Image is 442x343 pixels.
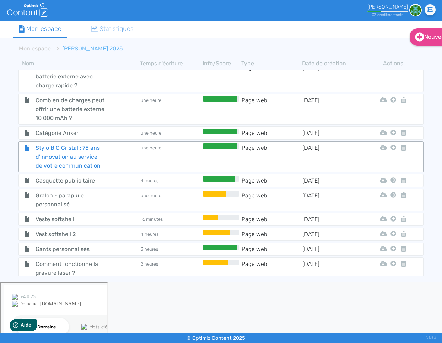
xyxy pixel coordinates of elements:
[241,191,302,209] td: Page web
[91,24,134,34] div: Statistiques
[36,6,47,11] span: Aide
[241,245,302,254] td: Page web
[302,59,363,68] th: Date de création
[302,215,363,224] td: [DATE]
[241,260,302,277] td: Page web
[30,260,110,277] span: Comment fonctionne la gravure laser ?
[140,191,201,209] td: une heure
[30,143,110,170] span: Stylo BIC Cristal : 75 ans d'innovation au service de votre communication
[18,59,140,68] th: Nom
[241,215,302,224] td: Page web
[302,63,363,90] td: [DATE]
[140,176,201,185] td: 4 heures
[140,63,201,90] td: une heure
[401,12,403,17] span: s
[30,63,110,90] span: Quelle est la meilleure batterie externe avec charge rapide ?
[389,59,398,68] th: Actions
[19,24,61,34] div: Mon espace
[302,129,363,137] td: [DATE]
[140,260,201,277] td: 2 heures
[409,4,422,16] img: 1e30b6080cd60945577255910d948632
[302,96,363,123] td: [DATE]
[20,11,35,17] div: v 4.0.25
[241,96,302,123] td: Page web
[30,191,110,209] span: Gralon - parapluie personnalisé
[302,245,363,254] td: [DATE]
[30,245,110,254] span: Gants personnalisés
[187,335,245,341] small: © Optimiz Content 2025
[30,176,110,185] span: Casquette publicitaire
[372,12,403,17] small: 33 crédit restant
[13,40,368,57] nav: breadcrumb
[241,59,302,68] th: Type
[140,143,201,170] td: une heure
[51,44,123,53] li: [PERSON_NAME] 2025
[81,41,86,47] img: tab_keywords_by_traffic_grey.svg
[19,45,51,52] a: Mon espace
[140,215,201,224] td: 16 minutes
[30,215,110,224] span: Veste softshell
[11,18,17,24] img: website_grey.svg
[11,11,17,17] img: logo_orange.svg
[241,176,302,185] td: Page web
[387,12,389,17] span: s
[140,230,201,239] td: 4 heures
[140,59,201,68] th: Temps d'écriture
[30,129,110,137] span: Catégorie Anker
[30,96,110,123] span: Combien de charges peut offrir une batterie externe 10 000 mAh ?
[302,176,363,185] td: [DATE]
[302,260,363,277] td: [DATE]
[302,230,363,239] td: [DATE]
[13,21,67,38] a: Mon espace
[426,333,437,343] div: V1.13.6
[85,21,140,37] a: Statistiques
[367,4,408,10] div: [PERSON_NAME]
[241,63,302,90] td: Page web
[140,245,201,254] td: 3 heures
[241,230,302,239] td: Page web
[29,41,34,47] img: tab_domain_overview_orange.svg
[302,143,363,170] td: [DATE]
[88,42,109,47] div: Mots-clés
[302,191,363,209] td: [DATE]
[241,143,302,170] td: Page web
[18,18,80,24] div: Domaine: [DOMAIN_NAME]
[201,59,241,68] th: Info/Score
[241,129,302,137] td: Page web
[30,230,110,239] span: Vest softshell 2
[37,42,55,47] div: Domaine
[140,129,201,137] td: une heure
[140,96,201,123] td: une heure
